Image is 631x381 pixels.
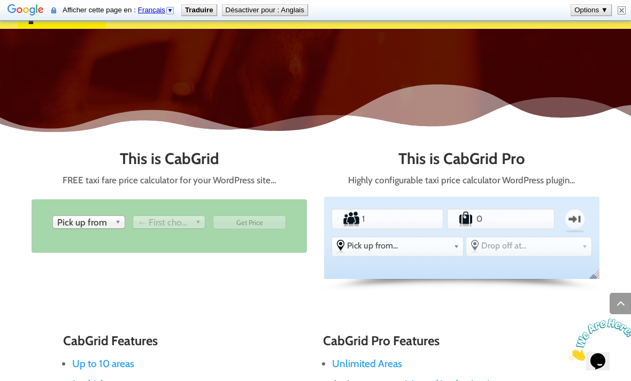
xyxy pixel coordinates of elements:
h2: This is CabGrid Pro [324,150,599,173]
button: Traduire [182,5,217,15]
img: Google Traduction [7,3,44,18]
span: Pick up from [57,216,111,229]
button: Désactiver pour : Anglais [222,5,307,15]
span: Drop off at... [481,240,578,251]
span: Afficher cette page en : [63,6,177,14]
label: One-way [559,204,591,234]
span: English [585,267,607,290]
span: Français [138,6,165,14]
a: Français [138,6,175,14]
p: FREE taxi fare price calculator for your WordPress site… [32,173,307,188]
button: Options ▼ [571,5,611,15]
div: Drop off [133,215,205,229]
h3: CabGrid Pro Features [323,334,568,353]
input: Number of Passengers [360,211,414,228]
input: Get Price [213,215,286,229]
a: Unlimited Areas [332,357,402,370]
span: ← First choose pick up [137,216,191,229]
label: Number of Suitcases [449,211,475,228]
img: Fermer [618,6,626,14]
h2: This is CabGrid [32,150,307,173]
input: Number of Suitcases [474,211,526,228]
div: Select the place the starting address falls within [332,237,464,254]
b: Traduire [185,6,213,14]
div: Pick up [52,215,125,229]
a: Up to 10 areas [72,357,134,370]
h3: CabGrid Features [63,334,308,353]
p: Highly configurable taxi price calculator WordPress plugin… [324,173,599,188]
iframe: chat widget [565,314,631,365]
div: Select the place the destination address is within [466,237,592,254]
span: Pick up from... [347,240,450,251]
img: Le contenu de cette page sécurisée sera envoyé à Google pour traduction via une connexion sécurisée. [51,6,56,14]
label: Number of Passengers [333,211,360,228]
img: Chat attention grabber [4,4,71,46]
